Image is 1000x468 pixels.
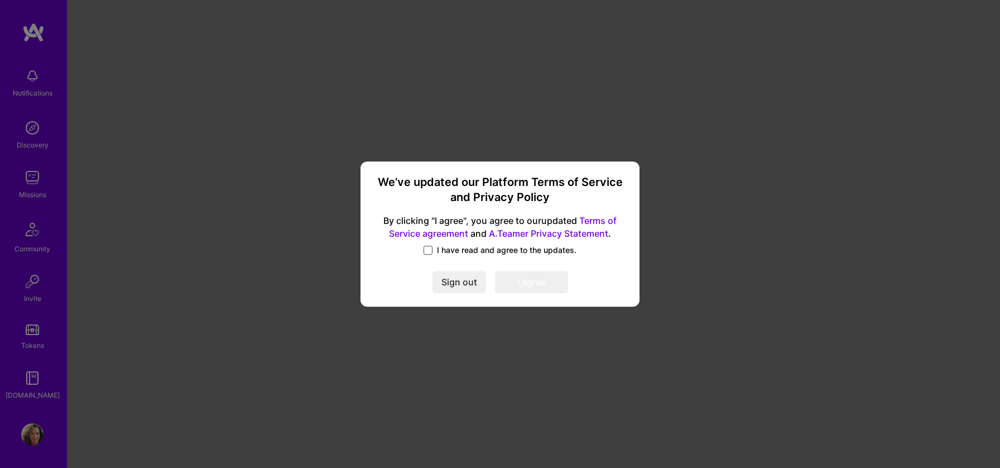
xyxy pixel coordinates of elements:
span: I have read and agree to the updates. [437,245,576,256]
a: Terms of Service agreement [389,215,617,239]
button: I agree [495,271,568,293]
h3: We’ve updated our Platform Terms of Service and Privacy Policy [374,175,626,206]
span: By clicking "I agree", you agree to our updated and . [374,214,626,240]
a: A.Teamer Privacy Statement [489,228,608,239]
button: Sign out [432,271,486,293]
